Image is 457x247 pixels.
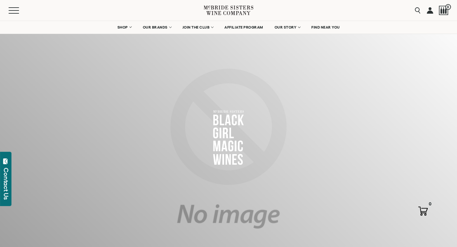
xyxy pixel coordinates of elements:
[3,168,9,200] div: Contact Us
[220,21,267,34] a: AFFILIATE PROGRAM
[9,7,31,14] button: Mobile Menu Trigger
[178,21,217,34] a: JOIN THE CLUB
[445,4,451,10] span: 0
[270,21,304,34] a: OUR STORY
[311,25,340,30] span: FIND NEAR YOU
[307,21,344,34] a: FIND NEAR YOU
[224,25,263,30] span: AFFILIATE PROGRAM
[275,25,297,30] span: OUR STORY
[426,200,434,208] div: 0
[182,25,210,30] span: JOIN THE CLUB
[139,21,175,34] a: OUR BRANDS
[143,25,168,30] span: OUR BRANDS
[113,21,136,34] a: SHOP
[117,25,128,30] span: SHOP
